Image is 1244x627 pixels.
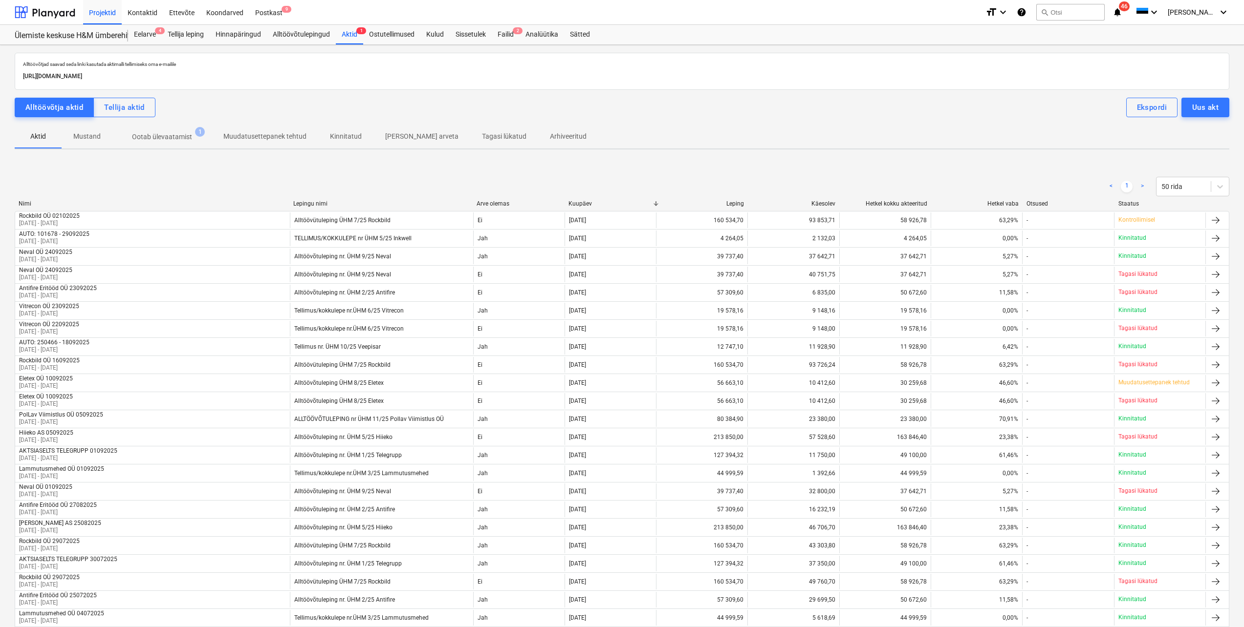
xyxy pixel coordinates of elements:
div: Hiieko AS 05092025 [19,429,73,436]
p: Kinnitatud [1118,505,1146,513]
div: Alltöövõtuleping nr. ÜHM 5/25 Hiieko [294,524,393,531]
div: 9 148,00 [747,321,839,336]
div: 43 303,80 [747,538,839,553]
p: Tagasi lükatud [1118,324,1157,333]
div: 4 264,05 [839,230,931,246]
p: Kinnitatud [1118,469,1146,477]
div: 213 850,00 [656,520,747,535]
div: 44 999,59 [656,610,747,626]
p: [DATE] - [DATE] [19,418,103,426]
div: Alltöövütuleping ÜHM 7/25 Rockbild [294,217,391,224]
a: Eelarve4 [128,25,162,44]
div: 16 232,19 [747,502,839,517]
div: Alltöövõtuleping nr. ÜHM 9/25 Neval [294,488,391,495]
a: Sissetulek [450,25,492,44]
div: 19 578,16 [656,321,747,336]
div: - [1026,271,1028,278]
p: [DATE] - [DATE] [19,454,117,462]
div: - [1026,253,1028,260]
div: PolLav Viimistlus OÜ 05092025 [19,411,103,418]
p: Tagasi lükatud [1118,360,1157,369]
div: 160 534,70 [656,538,747,553]
div: - [1026,307,1028,314]
div: Alltöövõtuleping ÜHM 8/25 Eletex [294,397,384,404]
div: Jah [473,502,565,517]
div: [DATE] [569,542,586,549]
p: Tagasi lükatud [1118,270,1157,278]
div: 6 835,00 [747,285,839,300]
div: 57 309,60 [656,502,747,517]
div: [DATE] [569,325,586,332]
a: Ostutellimused [363,25,420,44]
p: Kinnitatud [1118,234,1146,242]
p: Kinnitatud [330,131,362,142]
div: 11 928,90 [747,339,839,355]
p: Mustand [73,131,101,142]
div: Jah [473,465,565,481]
p: [DATE] - [DATE] [19,273,72,282]
div: - [1026,488,1028,495]
div: [PERSON_NAME] AS 25082025 [19,520,101,526]
p: Kinnitatud [1118,559,1146,567]
a: Next page [1136,181,1148,192]
div: Ei [473,357,565,373]
div: Ülemiste keskuse H&M ümberehitustööd [HMÜLEMISTE] [15,31,116,41]
div: Sätted [564,25,596,44]
div: Jah [473,249,565,264]
div: Jah [473,610,565,626]
p: Tagasi lükatud [1118,397,1157,405]
div: - [1026,524,1028,531]
p: Tagasi lükatud [1118,487,1157,495]
span: 63,29% [999,217,1018,224]
div: Alltöövõtuleping nr. ÜHM 2/25 Antifire [294,289,395,296]
div: - [1026,397,1028,404]
p: [DATE] - [DATE] [19,490,72,499]
div: 19 578,16 [656,303,747,318]
div: [DATE] [569,235,586,242]
div: 58 926,78 [839,538,931,553]
div: 5 618,69 [747,610,839,626]
div: 4 264,05 [656,230,747,246]
div: Analüütika [520,25,564,44]
div: - [1026,470,1028,477]
span: 11,58% [999,506,1018,513]
span: 46,60% [999,397,1018,404]
div: Alltöövõtuleping ÜHM 8/25 Eletex [294,379,384,386]
p: Tagasi lükatud [1118,433,1157,441]
div: [DATE] [569,524,586,531]
a: Hinnapäringud [210,25,267,44]
div: Ei [473,483,565,499]
div: Alltöövõtulepingud [267,25,336,44]
p: Kinnitatud [1118,306,1146,314]
span: 70,91% [999,416,1018,422]
div: Neval OÜ 01092025 [19,483,72,490]
div: Otsused [1026,200,1110,207]
span: 2 [513,27,523,34]
div: 57 528,60 [747,429,839,445]
span: 11,58% [999,289,1018,296]
div: 56 663,10 [656,393,747,409]
div: 10 412,60 [747,375,839,391]
div: [DATE] [569,307,586,314]
div: [DATE] [569,434,586,440]
div: Alltöövõtuleping nr. ÜHM 1/25 Telegrupp [294,560,402,567]
p: [DATE] - [DATE] [19,400,73,408]
div: [DATE] [569,343,586,350]
p: [DATE] - [DATE] [19,526,101,535]
div: Jah [473,538,565,553]
p: Kontrollimisel [1118,216,1155,224]
div: Ei [473,429,565,445]
span: 63,29% [999,542,1018,549]
div: Rockbild OÜ 02102025 [19,212,80,219]
div: Alltöövõtja aktid [25,101,83,114]
span: 4 [155,27,165,34]
div: Jah [473,411,565,427]
div: 19 578,16 [839,303,931,318]
div: Eletex OÜ 10092025 [19,393,73,400]
div: [DATE] [569,253,586,260]
div: 44 999,59 [656,465,747,481]
div: Hetkel vaba [935,200,1019,207]
a: Aktid1 [336,25,363,44]
div: 58 926,78 [839,574,931,589]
